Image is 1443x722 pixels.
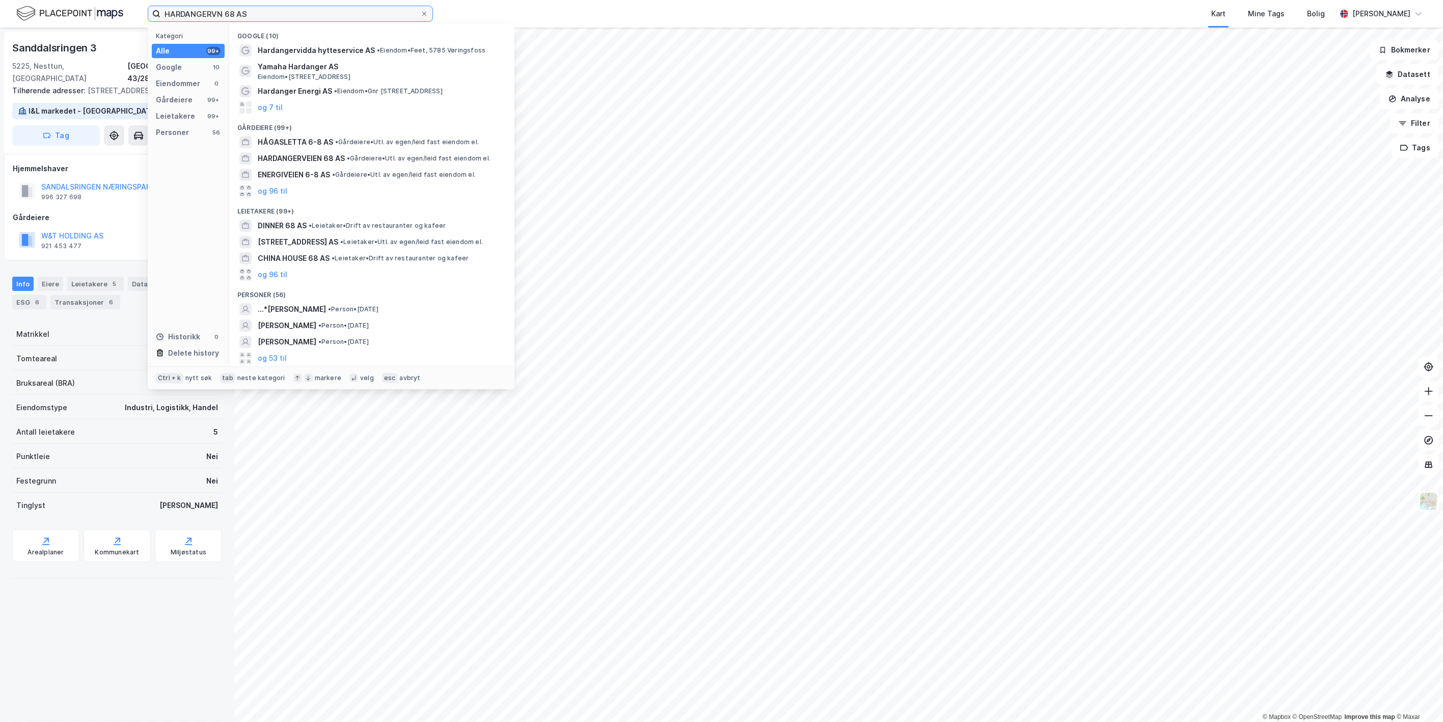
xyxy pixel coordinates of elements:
[156,61,182,73] div: Google
[258,236,338,248] span: [STREET_ADDRESS] AS
[229,283,514,301] div: Personer (56)
[41,193,81,201] div: 996 327 698
[168,347,219,359] div: Delete history
[206,475,218,487] div: Nei
[156,126,189,139] div: Personer
[156,45,170,57] div: Alle
[229,199,514,218] div: Leietakere (99+)
[12,277,34,291] div: Info
[258,61,502,73] span: Yamaha Hardanger AS
[1352,8,1410,20] div: [PERSON_NAME]
[1345,713,1395,720] a: Improve this map
[335,138,338,146] span: •
[16,475,56,487] div: Festegrunn
[220,373,235,383] div: tab
[1392,673,1443,722] iframe: Chat Widget
[16,450,50,463] div: Punktleie
[13,211,222,224] div: Gårdeiere
[12,85,214,97] div: [STREET_ADDRESS]
[171,548,206,556] div: Miljøstatus
[41,242,81,250] div: 921 453 477
[309,222,446,230] span: Leietaker • Drift av restauranter og kafeer
[212,63,221,71] div: 10
[110,279,120,289] div: 5
[399,374,420,382] div: avbryt
[160,6,420,21] input: Søk på adresse, matrikkel, gårdeiere, leietakere eller personer
[347,154,350,162] span: •
[258,319,316,332] span: [PERSON_NAME]
[206,112,221,120] div: 99+
[229,24,514,42] div: Google (10)
[156,110,195,122] div: Leietakere
[206,96,221,104] div: 99+
[258,169,330,181] span: ENERGIVEIEN 6-8 AS
[332,171,476,179] span: Gårdeiere • Utl. av egen/leid fast eiendom el.
[258,85,332,97] span: Hardanger Energi AS
[32,297,42,307] div: 6
[156,32,225,40] div: Kategori
[212,79,221,88] div: 0
[156,77,200,90] div: Eiendommer
[12,60,127,85] div: 5225, Nesttun, [GEOGRAPHIC_DATA]
[212,333,221,341] div: 0
[12,295,46,309] div: ESG
[318,338,321,345] span: •
[347,154,491,163] span: Gårdeiere • Utl. av egen/leid fast eiendom el.
[258,220,307,232] span: DINNER 68 AS
[340,238,343,246] span: •
[258,352,287,364] button: og 53 til
[125,402,218,414] div: Industri, Logistikk, Handel
[185,374,212,382] div: nytt søk
[13,163,222,175] div: Hjemmelshaver
[258,185,287,197] button: og 96 til
[258,136,333,148] span: HÅGASLETTA 6-8 AS
[16,377,75,389] div: Bruksareal (BRA)
[1293,713,1342,720] a: OpenStreetMap
[12,125,100,146] button: Tag
[29,105,158,117] div: I&L markedet - [GEOGRAPHIC_DATA]
[1392,138,1439,158] button: Tags
[156,94,193,106] div: Gårdeiere
[318,322,369,330] span: Person • [DATE]
[16,328,49,340] div: Matrikkel
[258,152,345,165] span: HARDANGERVEIEN 68 AS
[95,548,139,556] div: Kommunekart
[1370,40,1439,60] button: Bokmerker
[1263,713,1291,720] a: Mapbox
[340,238,483,246] span: Leietaker • Utl. av egen/leid fast eiendom el.
[12,40,99,56] div: Sanddalsringen 3
[156,373,183,383] div: Ctrl + k
[1380,89,1439,109] button: Analyse
[334,87,337,95] span: •
[206,47,221,55] div: 99+
[212,128,221,137] div: 56
[377,46,380,54] span: •
[1307,8,1325,20] div: Bolig
[360,374,374,382] div: velg
[229,116,514,134] div: Gårdeiere (99+)
[334,87,443,95] span: Eiendom • Gnr [STREET_ADDRESS]
[258,73,350,81] span: Eiendom • [STREET_ADDRESS]
[213,426,218,438] div: 5
[1248,8,1285,20] div: Mine Tags
[16,426,75,438] div: Antall leietakere
[12,86,88,95] span: Tilhørende adresser:
[328,305,378,313] span: Person • [DATE]
[38,277,63,291] div: Eiere
[258,44,375,57] span: Hardangervidda hytteservice AS
[332,254,469,262] span: Leietaker • Drift av restauranter og kafeer
[50,295,120,309] div: Transaksjoner
[1419,492,1438,511] img: Z
[159,499,218,512] div: [PERSON_NAME]
[328,305,331,313] span: •
[382,373,398,383] div: esc
[332,254,335,262] span: •
[1390,113,1439,133] button: Filter
[1211,8,1226,20] div: Kart
[67,277,124,291] div: Leietakere
[258,303,326,315] span: ...*[PERSON_NAME]
[335,138,479,146] span: Gårdeiere • Utl. av egen/leid fast eiendom el.
[258,252,330,264] span: CHINA HOUSE 68 AS
[16,402,67,414] div: Eiendomstype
